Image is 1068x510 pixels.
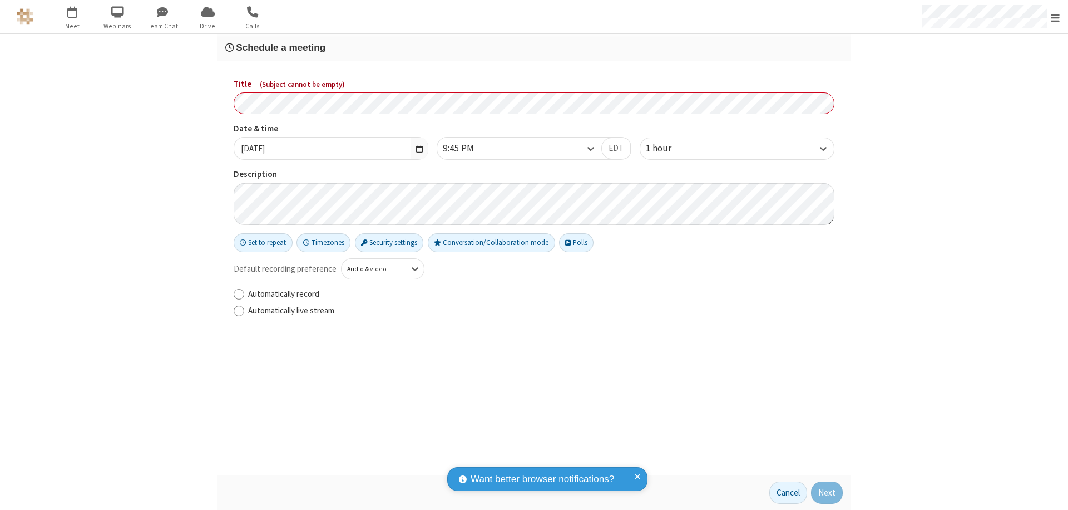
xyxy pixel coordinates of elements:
[17,8,33,25] img: QA Selenium DO NOT DELETE OR CHANGE
[234,78,834,91] label: Title
[234,233,293,252] button: Set to repeat
[234,122,428,135] label: Date & time
[355,233,424,252] button: Security settings
[471,472,614,487] span: Want better browser notifications?
[52,21,93,31] span: Meet
[97,21,139,31] span: Webinars
[601,138,631,160] button: EDT
[142,21,184,31] span: Team Chat
[187,21,229,31] span: Drive
[646,141,690,156] div: 1 hour
[234,263,337,276] span: Default recording preference
[248,305,834,317] label: Automatically live stream
[769,482,807,504] button: Cancel
[234,168,834,181] label: Description
[248,288,834,301] label: Automatically record
[232,21,274,31] span: Calls
[236,42,325,53] span: Schedule a meeting
[260,80,345,89] span: ( Subject cannot be empty )
[811,482,843,504] button: Next
[559,233,594,252] button: Polls
[347,264,400,274] div: Audio & video
[296,233,350,252] button: Timezones
[443,141,493,156] div: 9:45 PM
[428,233,555,252] button: Conversation/Collaboration mode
